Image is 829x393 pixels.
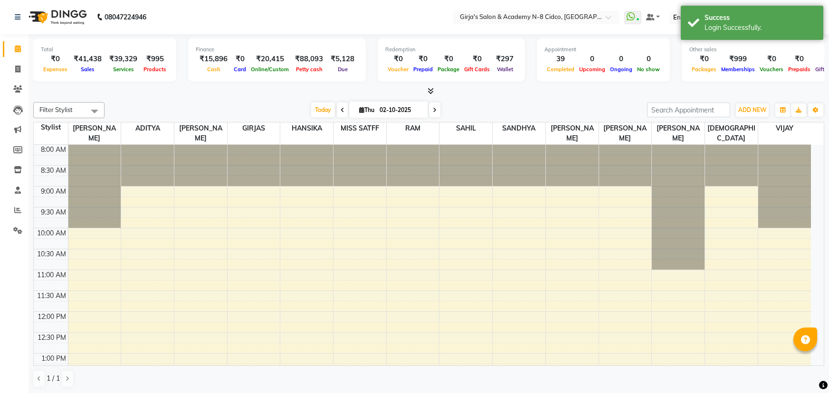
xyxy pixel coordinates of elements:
span: ADITYA [121,122,174,134]
span: GIRJAS [228,122,280,134]
div: ₹995 [141,54,169,65]
span: Wallet [495,66,515,73]
b: 08047224946 [105,4,146,30]
span: [PERSON_NAME] [652,122,705,144]
span: Services [111,66,136,73]
input: 2025-10-02 [377,103,424,117]
div: Appointment [544,46,662,54]
div: ₹0 [41,54,70,65]
span: Expenses [41,66,70,73]
div: ₹88,093 [291,54,327,65]
span: Cash [205,66,223,73]
div: 8:30 AM [39,166,68,176]
span: Prepaids [786,66,813,73]
div: 9:00 AM [39,187,68,196]
iframe: chat widget [789,355,819,384]
div: Success [705,13,816,23]
div: ₹0 [385,54,411,65]
span: RAM [387,122,439,134]
div: 1:00 PM [39,354,68,364]
button: ADD NEW [736,103,769,117]
span: Sales [78,66,97,73]
span: No show [635,66,662,73]
div: 0 [608,54,635,65]
span: [PERSON_NAME] [546,122,599,144]
span: Gift Cards [462,66,492,73]
div: ₹297 [492,54,517,65]
span: Package [435,66,462,73]
div: ₹0 [231,54,248,65]
div: Finance [196,46,358,54]
div: 8:00 AM [39,145,68,155]
div: 0 [635,54,662,65]
div: ₹20,415 [248,54,291,65]
span: [PERSON_NAME] [599,122,652,144]
div: 12:00 PM [36,312,68,322]
div: Login Successfully. [705,23,816,33]
span: HANSIKA [280,122,333,134]
span: Due [335,66,350,73]
div: 11:30 AM [35,291,68,301]
div: ₹0 [757,54,786,65]
span: Products [141,66,169,73]
input: Search Appointment [647,103,730,117]
div: ₹0 [786,54,813,65]
div: Stylist [34,122,68,132]
span: Ongoing [608,66,635,73]
span: Prepaid [411,66,435,73]
span: Filter Stylist [39,106,73,113]
div: 12:30 PM [36,333,68,343]
span: Today [311,103,335,117]
img: logo [24,4,89,30]
span: [DEMOGRAPHIC_DATA] [705,122,758,144]
span: Online/Custom [248,66,291,73]
div: 10:00 AM [35,228,68,238]
span: ADD NEW [738,106,766,113]
div: 11:00 AM [35,270,68,280]
span: 1 / 1 [47,374,60,384]
div: ₹39,329 [105,54,141,65]
div: ₹999 [719,54,757,65]
span: Card [231,66,248,73]
div: ₹0 [689,54,719,65]
span: [PERSON_NAME] [68,122,121,144]
div: 10:30 AM [35,249,68,259]
div: 39 [544,54,577,65]
span: [PERSON_NAME] [174,122,227,144]
span: Completed [544,66,577,73]
div: ₹0 [435,54,462,65]
div: ₹0 [411,54,435,65]
span: MISS SATFF [334,122,386,134]
span: Upcoming [577,66,608,73]
div: 9:30 AM [39,207,68,217]
div: 0 [577,54,608,65]
span: VIJAY [758,122,811,134]
span: Packages [689,66,719,73]
div: ₹0 [462,54,492,65]
span: SANDHYA [493,122,545,134]
span: Voucher [385,66,411,73]
div: ₹41,438 [70,54,105,65]
div: ₹15,896 [196,54,231,65]
span: Memberships [719,66,757,73]
span: SAHIL [439,122,492,134]
span: Vouchers [757,66,786,73]
span: Petty cash [294,66,325,73]
div: ₹5,128 [327,54,358,65]
div: Total [41,46,169,54]
span: Thu [357,106,377,113]
div: Redemption [385,46,517,54]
